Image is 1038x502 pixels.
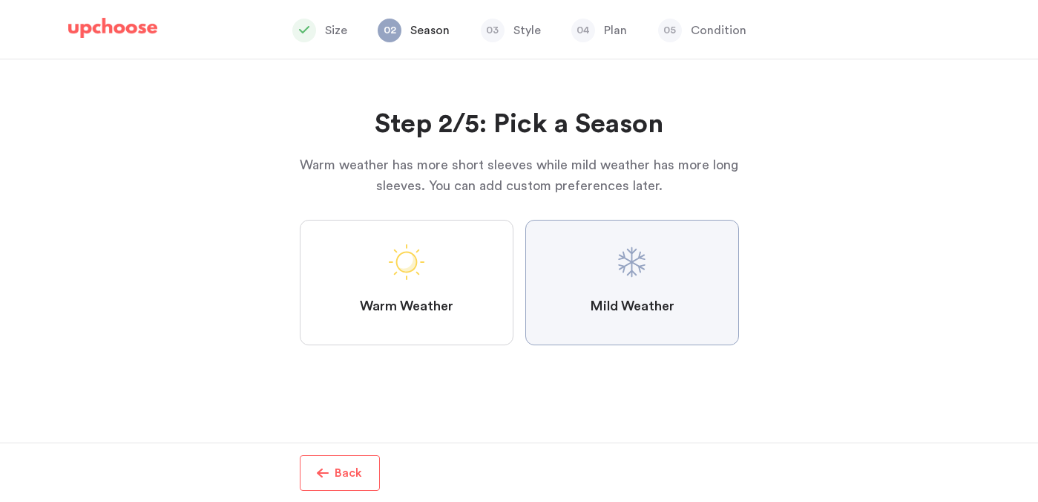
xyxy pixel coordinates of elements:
p: Season [410,22,450,39]
a: UpChoose [68,18,157,45]
span: 05 [658,19,682,42]
p: Back [335,464,362,482]
button: Back [300,455,380,491]
span: 02 [378,19,401,42]
span: Mild Weather [590,298,674,316]
h2: Step 2/5: Pick a Season [300,107,739,143]
span: Warm Weather [360,298,453,316]
p: Warm weather has more short sleeves while mild weather has more long sleeves. You can add custom ... [300,154,739,196]
span: 04 [571,19,595,42]
span: 03 [481,19,505,42]
p: Size [325,22,347,39]
p: Style [513,22,541,39]
p: Condition [691,22,746,39]
p: Plan [604,22,627,39]
img: UpChoose [68,18,157,39]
